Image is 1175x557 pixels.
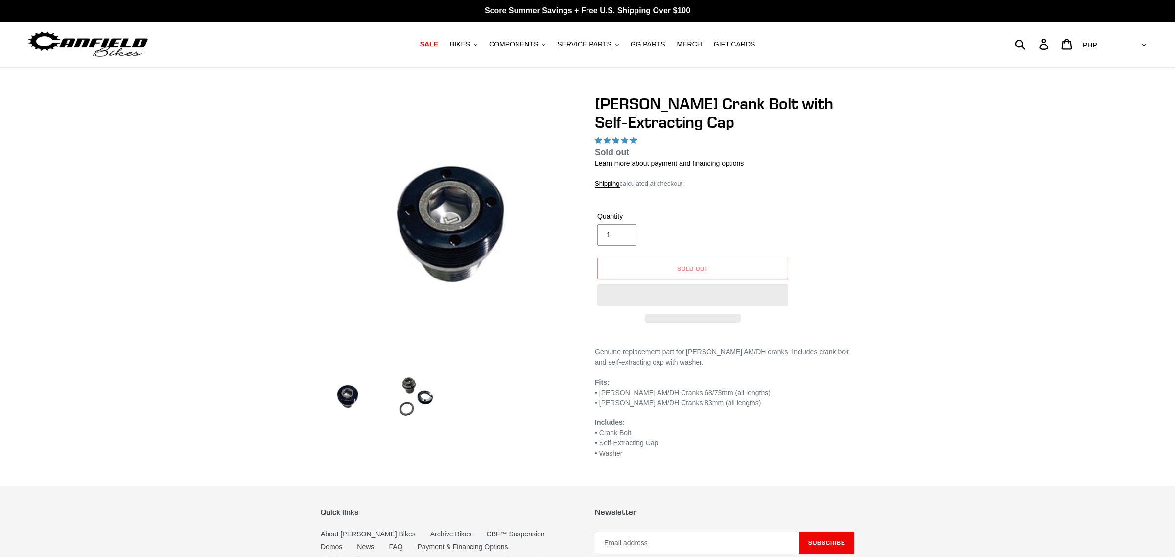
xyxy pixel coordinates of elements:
a: Archive Bikes [430,530,472,538]
a: FAQ [389,543,402,551]
a: CBF™ Suspension [487,530,545,538]
img: Canfield Bikes [27,29,149,60]
img: Load image into Gallery viewer, Canfield Crank Bolt with Self-Extracting Cap [389,370,443,423]
a: News [357,543,374,551]
span: GIFT CARDS [714,40,755,48]
img: Canfield Crank Bolt with Self-Extracting Cap [323,96,578,352]
span: • Crank Bolt • Self-Extracting Cap • Washer [595,418,658,457]
span: 5.00 stars [595,137,639,144]
span: SALE [420,40,438,48]
button: BIKES [445,38,482,51]
p: Newsletter [595,508,854,517]
p: • [PERSON_NAME] AM/DH Cranks 68/73mm (all lengths) [595,377,854,408]
a: Shipping [595,180,620,188]
label: Quantity [597,211,690,222]
button: COMPONENTS [484,38,550,51]
a: About [PERSON_NAME] Bikes [321,530,416,538]
button: Subscribe [799,532,854,554]
span: • [PERSON_NAME] AM/DH Cranks 83mm (all lengths) [595,399,761,407]
input: Email address [595,532,799,554]
div: calculated at checkout. [595,179,854,188]
button: Sold out [597,258,788,279]
h1: [PERSON_NAME] Crank Bolt with Self-Extracting Cap [595,94,854,132]
a: Demos [321,543,342,551]
input: Search [1020,33,1045,55]
p: Quick links [321,508,580,517]
strong: Includes: [595,418,625,426]
span: MERCH [677,40,702,48]
span: Sold out [595,147,629,157]
img: Load image into Gallery viewer, Canfield Crank Bolt with Self-Extracting Cap [321,370,375,423]
span: COMPONENTS [489,40,538,48]
a: GIFT CARDS [709,38,760,51]
span: GG PARTS [631,40,665,48]
button: SERVICE PARTS [552,38,623,51]
a: Payment & Financing Options [417,543,508,551]
a: MERCH [672,38,707,51]
strong: Fits: [595,378,610,386]
span: Sold out [677,265,708,272]
p: Genuine replacement part for [PERSON_NAME] AM/DH cranks. Includes crank bolt and self-extracting ... [595,347,854,368]
span: SERVICE PARTS [557,40,611,48]
span: BIKES [450,40,470,48]
a: SALE [415,38,443,51]
span: Subscribe [808,539,845,546]
a: Learn more about payment and financing options [595,160,744,167]
a: GG PARTS [626,38,670,51]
